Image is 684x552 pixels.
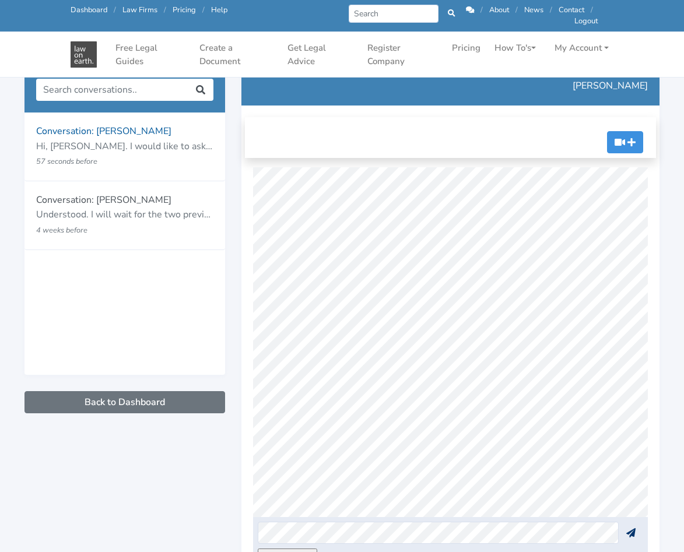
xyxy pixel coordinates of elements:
span: / [202,5,205,15]
a: Pricing [173,5,196,15]
a: Logout [574,16,598,26]
a: Contact [559,5,584,15]
a: Free Legal Guides [111,37,190,72]
span: / [515,5,518,15]
a: About [489,5,509,15]
a: Help [211,5,227,15]
img: Law On Earth [71,41,97,68]
a: Conversation: [PERSON_NAME] Understood. I will wait for the two previous individuals to book in a... [24,181,225,250]
span: / [480,5,483,15]
a: Conversation: [PERSON_NAME] Hi, [PERSON_NAME]. I would like to ask for your legal advice. Could y... [24,112,225,181]
small: 4 weeks before [36,225,87,235]
a: Pricing [447,37,485,59]
a: News [524,5,543,15]
a: Get Legal Advice [283,37,358,72]
span: / [591,5,593,15]
p: Conversation: [PERSON_NAME] [36,193,213,208]
a: Back to Dashboard [24,391,225,413]
input: Search [349,5,439,23]
input: Search conversations.. [36,79,188,101]
small: 57 seconds before [36,156,97,167]
a: Law Firms [122,5,157,15]
span: / [114,5,116,15]
a: How To's [490,37,541,59]
p: Conversation: [PERSON_NAME] [36,124,213,139]
p: Understood. I will wait for the two previous individuals to book in an initial session and then g... [36,208,213,223]
a: Dashboard [71,5,107,15]
p: [PERSON_NAME] [253,79,648,94]
span: / [550,5,552,15]
span: / [164,5,166,15]
a: Register Company [363,37,443,72]
p: Hi, [PERSON_NAME]. I would like to ask for your legal advice. Could you please let me know your e... [36,139,213,154]
a: My Account [550,37,613,59]
a: Create a Document [195,37,278,72]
